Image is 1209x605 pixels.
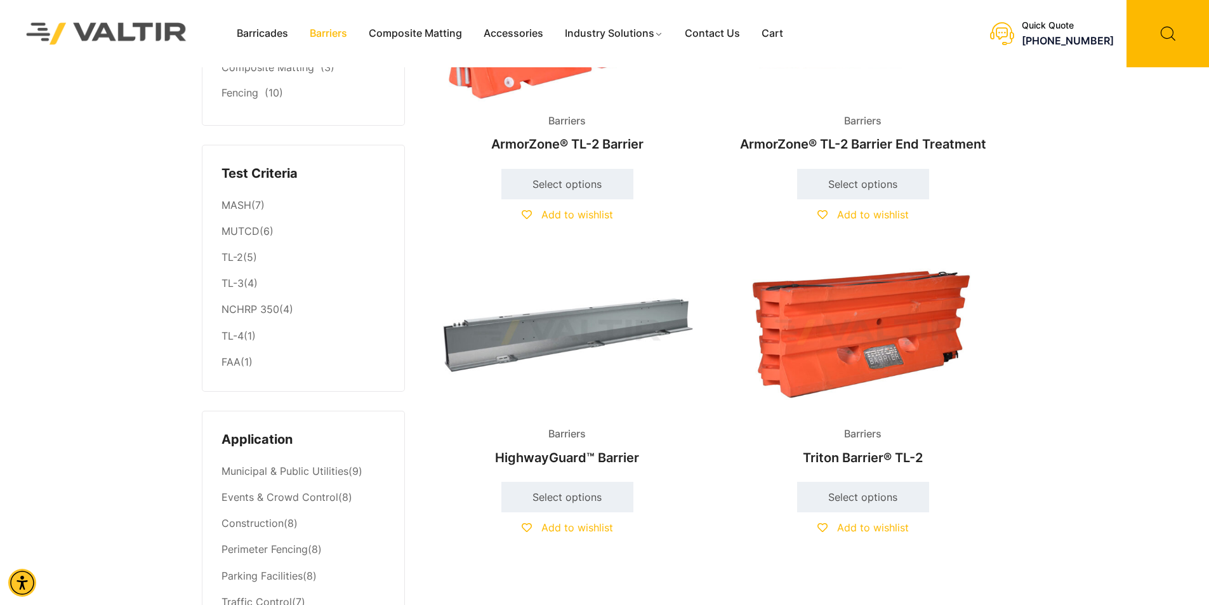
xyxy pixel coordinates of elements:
[221,485,385,511] li: (8)
[221,61,314,74] a: Composite Matting
[522,208,613,221] a: Add to wishlist
[473,24,554,43] a: Accessories
[726,130,1000,158] h2: ArmorZone® TL-2 Barrier End Treatment
[1022,20,1114,31] div: Quick Quote
[817,521,909,534] a: Add to wishlist
[221,303,279,316] a: NCHRP 350
[358,24,473,43] a: Composite Matting
[221,323,385,349] li: (1)
[501,169,633,199] a: Select options for “ArmorZone® TL-2 Barrier”
[726,250,1000,472] a: BarriersTriton Barrier® TL-2
[221,245,385,271] li: (5)
[320,61,334,74] span: (3)
[726,444,1000,472] h2: Triton Barrier® TL-2
[837,521,909,534] span: Add to wishlist
[221,459,385,485] li: (9)
[522,521,613,534] a: Add to wishlist
[430,250,704,415] img: Barriers
[430,250,704,472] a: BarriersHighwayGuard™ Barrier
[221,192,385,218] li: (7)
[817,208,909,221] a: Add to wishlist
[221,517,284,529] a: Construction
[501,482,633,512] a: Select options for “HighwayGuard™ Barrier”
[221,199,251,211] a: MASH
[221,537,385,563] li: (8)
[221,511,385,537] li: (8)
[221,349,385,372] li: (1)
[539,112,595,131] span: Barriers
[726,250,1000,415] img: Barriers
[835,112,891,131] span: Barriers
[10,6,204,61] img: Valtir Rentals
[837,208,909,221] span: Add to wishlist
[221,164,385,183] h4: Test Criteria
[539,425,595,444] span: Barriers
[221,219,385,245] li: (6)
[221,543,308,555] a: Perimeter Fencing
[221,329,244,342] a: TL-4
[221,277,244,289] a: TL-3
[797,169,929,199] a: Select options for “ArmorZone® TL-2 Barrier End Treatment”
[221,465,348,477] a: Municipal & Public Utilities
[221,356,241,368] a: FAA
[430,130,704,158] h2: ArmorZone® TL-2 Barrier
[221,430,385,449] h4: Application
[8,569,36,597] div: Accessibility Menu
[1022,34,1114,47] a: call (888) 496-3625
[797,482,929,512] a: Select options for “Triton Barrier® TL-2”
[299,24,358,43] a: Barriers
[674,24,751,43] a: Contact Us
[430,444,704,472] h2: HighwayGuard™ Barrier
[541,521,613,534] span: Add to wishlist
[835,425,891,444] span: Barriers
[226,24,299,43] a: Barricades
[221,491,338,503] a: Events & Crowd Control
[221,251,243,263] a: TL-2
[221,297,385,323] li: (4)
[265,86,283,99] span: (10)
[221,225,260,237] a: MUTCD
[554,24,674,43] a: Industry Solutions
[221,563,385,589] li: (8)
[221,86,258,99] a: Fencing
[751,24,794,43] a: Cart
[221,271,385,297] li: (4)
[221,569,303,582] a: Parking Facilities
[541,208,613,221] span: Add to wishlist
